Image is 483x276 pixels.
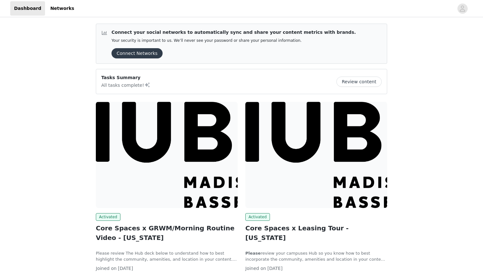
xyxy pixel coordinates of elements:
[336,77,382,87] button: Review content
[96,102,238,208] img: All Roads Travel
[96,250,238,263] div: Please review The Hub deck below to understand how to best highlight the community, amenities, an...
[101,74,150,81] p: Tasks Summary
[267,266,282,271] span: [DATE]
[96,266,117,271] span: Joined on
[10,1,45,16] a: Dashboard
[96,213,120,221] span: Activated
[111,48,163,58] button: Connect Networks
[96,223,238,242] h2: Core Spaces x GRWM/Morning Routine Video - [US_STATE]
[101,81,150,89] p: All tasks complete!
[111,29,356,36] p: Connect your social networks to automatically sync and share your content metrics with brands.
[245,250,387,263] div: review your campuses Hub so you know how to best incorporate the community, amenities and locatio...
[245,102,387,208] img: All Roads Travel
[245,223,387,242] h2: Core Spaces x Leasing Tour - [US_STATE]
[245,266,266,271] span: Joined on
[46,1,78,16] a: Networks
[245,213,270,221] span: Activated
[245,251,261,256] strong: Please
[118,266,133,271] span: [DATE]
[459,4,465,14] div: avatar
[111,38,356,43] p: Your security is important to us. We’ll never see your password or share your personal information.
